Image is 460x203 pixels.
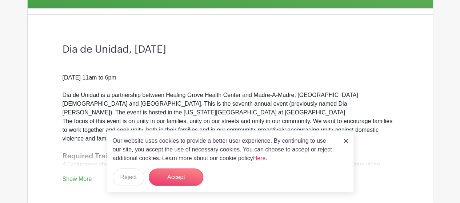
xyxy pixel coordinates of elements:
div: [DATE] 11am to 6pm [63,65,398,91]
a: Here [253,155,266,161]
button: Reject [113,169,144,186]
p: Our website uses cookies to provide a better user experience. By continuing to use our site, you ... [113,137,336,163]
div: Dia de Unidad is a partnership between Healing Grove Health Center and Madre-A-Madre, [GEOGRAPHIC... [63,91,398,117]
div: All volunteers should watch this short training video before reporting to their shift. Each volun... [63,160,398,169]
div: The focus of this event is on unity in our families, unity on our streets and unity in our commun... [63,117,398,143]
img: close_button-5f87c8562297e5c2d7936805f587ecaba9071eb48480494691a3f1689db116b3.svg [344,139,348,143]
a: Show More [63,176,92,185]
h1: Required Training Video: [63,152,398,160]
button: Accept [149,169,203,186]
h3: Dia de Unidad, [DATE] [63,44,398,56]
